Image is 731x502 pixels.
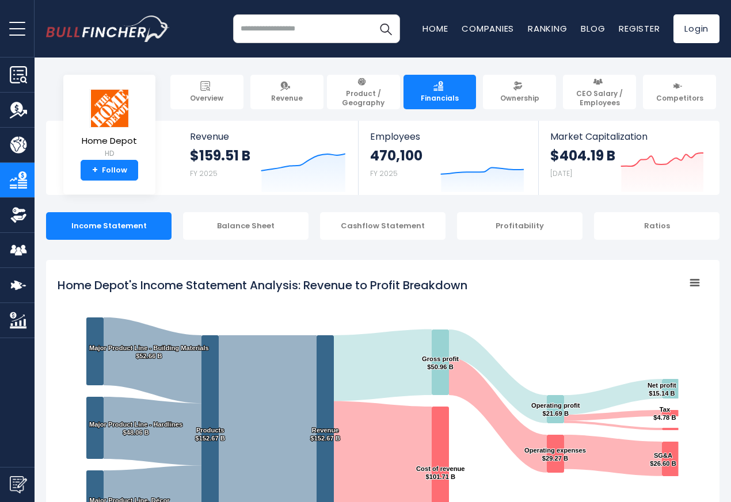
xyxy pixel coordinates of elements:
[531,402,580,417] text: Operating profit $21.69 B
[250,75,323,109] a: Revenue
[190,147,250,164] strong: $159.51 B
[271,94,303,103] span: Revenue
[327,75,400,109] a: Product / Geography
[581,22,605,35] a: Blog
[46,16,170,42] a: Go to homepage
[550,168,572,178] small: [DATE]
[195,427,225,442] text: Products $152.67 B
[370,131,526,142] span: Employees
[81,160,138,181] a: +Follow
[594,212,719,240] div: Ratios
[178,121,359,195] a: Revenue $159.51 B FY 2025
[92,165,98,175] strong: +
[483,75,556,109] a: Ownership
[183,212,309,240] div: Balance Sheet
[563,75,636,109] a: CEO Salary / Employees
[568,89,631,107] span: CEO Salary / Employees
[653,406,676,421] text: Tax $4.78 B
[421,94,459,103] span: Financials
[673,14,719,43] a: Login
[190,131,347,142] span: Revenue
[82,136,137,146] span: Home Depot
[643,75,716,109] a: Competitors
[190,94,223,103] span: Overview
[524,447,586,462] text: Operating expenses $29.27 B
[422,355,459,370] text: Gross profit $50.96 B
[82,148,137,159] small: HD
[359,121,538,195] a: Employees 470,100 FY 2025
[462,22,514,35] a: Companies
[656,94,703,103] span: Competitors
[528,22,567,35] a: Ranking
[10,206,27,224] img: Ownership
[89,344,209,359] text: Major Product Line - Building Materials $52.66 B
[550,147,615,164] strong: $404.19 B
[500,94,539,103] span: Ownership
[539,121,718,195] a: Market Capitalization $404.19 B [DATE]
[320,212,446,240] div: Cashflow Statement
[58,277,467,293] tspan: Home Depot's Income Statement Analysis: Revenue to Profit Breakdown
[619,22,660,35] a: Register
[81,89,138,160] a: Home Depot HD
[650,452,676,467] text: SG&A $26.60 B
[422,22,448,35] a: Home
[190,168,218,178] small: FY 2025
[457,212,582,240] div: Profitability
[370,147,422,164] strong: 470,100
[648,382,676,397] text: Net profit $15.14 B
[403,75,477,109] a: Financials
[371,14,400,43] button: Search
[370,168,398,178] small: FY 2025
[310,427,340,442] text: Revenue $152.67 B
[416,465,465,480] text: Cost of revenue $101.71 B
[89,421,182,436] text: Major Product Line - Hardlines $48.06 B
[550,131,707,142] span: Market Capitalization
[170,75,243,109] a: Overview
[46,16,170,42] img: bullfincher logo
[332,89,395,107] span: Product / Geography
[46,212,172,240] div: Income Statement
